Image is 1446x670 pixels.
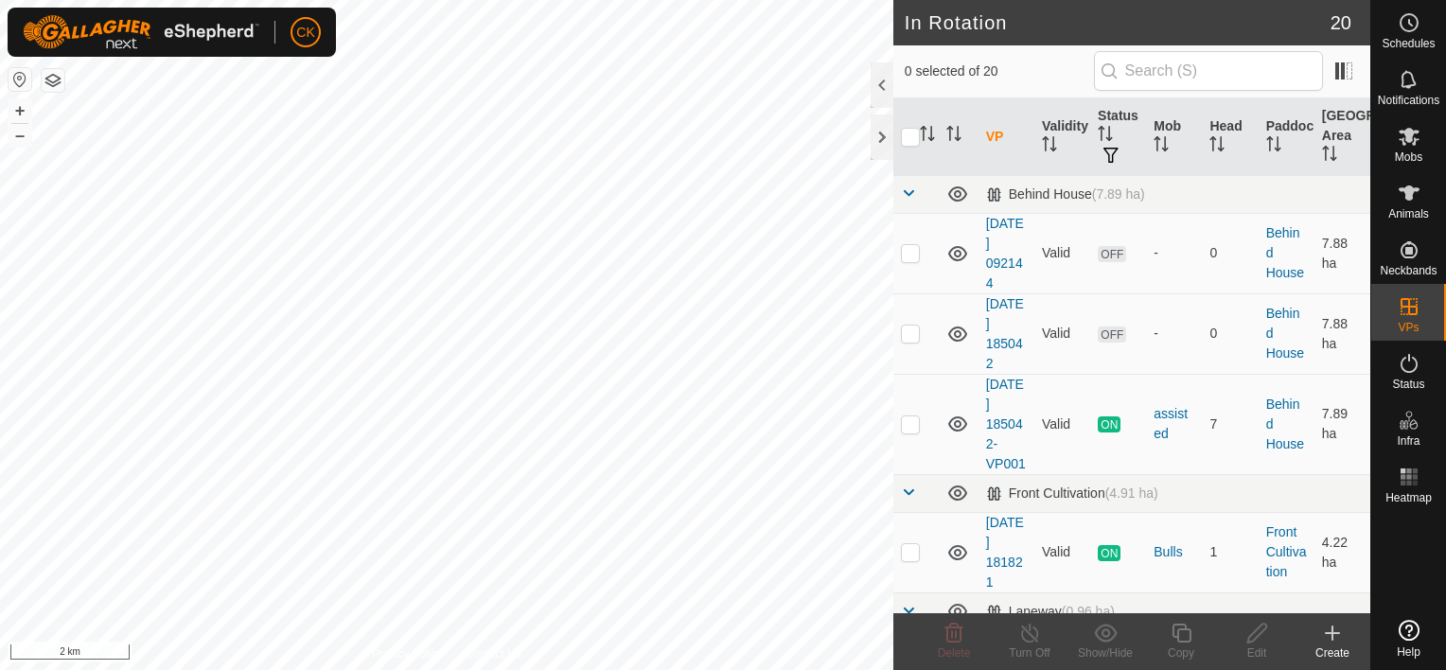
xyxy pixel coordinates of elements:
[1266,225,1304,280] a: Behind House
[1314,98,1370,176] th: [GEOGRAPHIC_DATA] Area
[1202,98,1258,176] th: Head
[1219,644,1295,661] div: Edit
[1098,129,1113,144] p-sorticon: Activate to sort
[992,644,1067,661] div: Turn Off
[1067,644,1143,661] div: Show/Hide
[1042,139,1057,154] p-sorticon: Activate to sort
[1202,293,1258,374] td: 0
[1266,306,1304,361] a: Behind House
[1098,246,1126,262] span: OFF
[1314,512,1370,592] td: 4.22 ha
[1397,435,1420,447] span: Infra
[1154,404,1194,444] div: assisted
[1098,326,1126,343] span: OFF
[1202,374,1258,474] td: 7
[1314,213,1370,293] td: 7.88 ha
[1094,51,1323,91] input: Search (S)
[1034,98,1090,176] th: Validity
[946,129,961,144] p-sorticon: Activate to sort
[1092,186,1145,202] span: (7.89 ha)
[1209,139,1225,154] p-sorticon: Activate to sort
[979,98,1034,176] th: VP
[1105,485,1158,501] span: (4.91 ha)
[1388,208,1429,220] span: Animals
[1392,379,1424,390] span: Status
[1062,604,1115,619] span: (0.96 ha)
[1090,98,1146,176] th: Status
[986,485,1158,502] div: Front Cultivation
[296,23,314,43] span: CK
[23,15,259,49] img: Gallagher Logo
[1371,612,1446,665] a: Help
[1259,98,1314,176] th: Paddock
[986,186,1145,203] div: Behind House
[9,68,31,91] button: Reset Map
[9,124,31,147] button: –
[1143,644,1219,661] div: Copy
[1266,524,1307,579] a: Front Cultivation
[1314,293,1370,374] td: 7.88 ha
[1397,646,1420,658] span: Help
[1266,397,1304,451] a: Behind House
[1331,9,1351,37] span: 20
[1385,492,1432,503] span: Heatmap
[1295,644,1370,661] div: Create
[1098,416,1120,432] span: ON
[1202,213,1258,293] td: 0
[1154,542,1194,562] div: Bulls
[1154,324,1194,344] div: -
[466,645,521,662] a: Contact Us
[905,62,1094,81] span: 0 selected of 20
[1382,38,1435,49] span: Schedules
[9,99,31,122] button: +
[1098,545,1120,561] span: ON
[1146,98,1202,176] th: Mob
[986,296,1024,371] a: [DATE] 185042
[42,69,64,92] button: Map Layers
[1380,265,1437,276] span: Neckbands
[1034,213,1090,293] td: Valid
[1034,512,1090,592] td: Valid
[1314,374,1370,474] td: 7.89 ha
[1202,512,1258,592] td: 1
[986,377,1026,471] a: [DATE] 185042-VP001
[1398,322,1419,333] span: VPs
[938,646,971,660] span: Delete
[905,11,1331,34] h2: In Rotation
[1322,149,1337,164] p-sorticon: Activate to sort
[986,216,1024,291] a: [DATE] 092144
[1154,139,1169,154] p-sorticon: Activate to sort
[920,129,935,144] p-sorticon: Activate to sort
[1266,139,1281,154] p-sorticon: Activate to sort
[1395,151,1422,163] span: Mobs
[372,645,443,662] a: Privacy Policy
[1154,243,1194,263] div: -
[986,604,1115,620] div: Laneway
[1378,95,1439,106] span: Notifications
[1034,293,1090,374] td: Valid
[986,515,1024,590] a: [DATE] 181821
[1034,374,1090,474] td: Valid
